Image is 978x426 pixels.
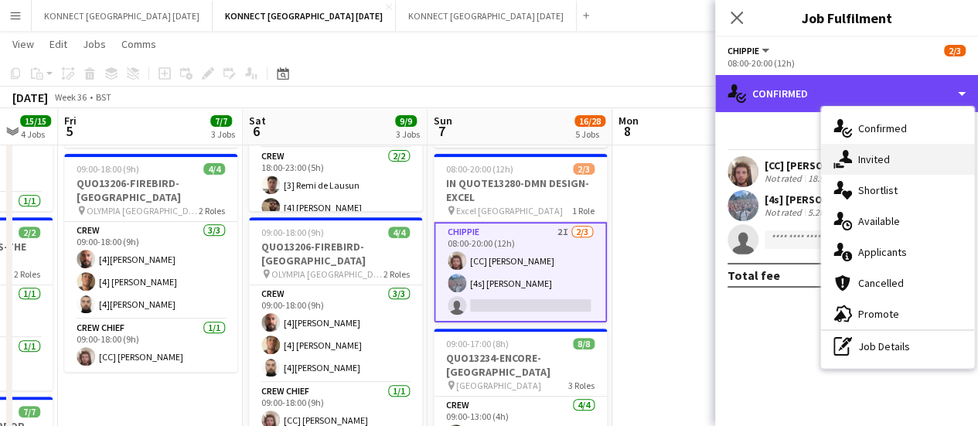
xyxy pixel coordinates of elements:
div: Confirmed [715,75,978,112]
h3: IN QUOTE13280-DMN DESIGN-EXCEL [434,176,607,204]
app-job-card: 09:00-18:00 (9h)4/4QUO13206-FIREBIRD-[GEOGRAPHIC_DATA] OLYMPIA [GEOGRAPHIC_DATA]2 RolesCrew3/309:... [64,154,237,372]
button: KONNECT [GEOGRAPHIC_DATA] [DATE] [32,1,213,31]
div: 3 Jobs [396,128,420,140]
span: Sun [434,114,452,128]
span: 6 [247,122,266,140]
a: Comms [115,34,162,54]
div: Shortlist [821,175,974,206]
button: CHIPPIE [728,45,772,56]
span: 8 [616,122,639,140]
a: Jobs [77,34,112,54]
span: 09:00-18:00 (9h) [77,163,139,175]
div: Invited [821,144,974,175]
h3: Job Fulfilment [715,8,978,28]
span: 2 Roles [199,205,225,216]
app-card-role: Crew Chief1/109:00-18:00 (9h)[CC] [PERSON_NAME] [64,319,237,372]
span: 3 Roles [568,380,595,391]
span: 09:00-18:00 (9h) [261,227,324,238]
span: 2 Roles [14,268,40,280]
h3: QUO13206-FIREBIRD-[GEOGRAPHIC_DATA] [249,240,422,268]
span: [GEOGRAPHIC_DATA] [456,380,541,391]
span: 15/15 [20,115,51,127]
div: 18.9km [805,172,840,185]
div: Available [821,206,974,237]
span: 8/8 [573,338,595,349]
div: Job Details [821,331,974,362]
div: [DATE] [12,90,48,105]
span: 2/3 [944,45,966,56]
span: Excel [GEOGRAPHIC_DATA] [456,205,563,216]
span: 7 [431,122,452,140]
a: Edit [43,34,73,54]
button: KONNECT [GEOGRAPHIC_DATA] [DATE] [396,1,577,31]
span: Jobs [83,37,106,51]
span: Week 36 [51,91,90,103]
span: 4/4 [203,163,225,175]
h3: QUO13206-FIREBIRD-[GEOGRAPHIC_DATA] [64,176,237,204]
span: Comms [121,37,156,51]
span: 09:00-17:00 (8h) [446,338,509,349]
app-card-role: Crew3/309:00-18:00 (9h)[4][PERSON_NAME][4] [PERSON_NAME][4][PERSON_NAME] [249,285,422,383]
div: 5.2km [805,206,835,219]
span: Edit [49,37,67,51]
div: Not rated [765,206,805,219]
button: KONNECT [GEOGRAPHIC_DATA] [DATE] [213,1,396,31]
span: 5 [62,122,77,140]
div: [4s] [PERSON_NAME] [765,193,867,206]
span: 7/7 [19,406,40,417]
span: 7/7 [210,115,232,127]
span: 2/2 [19,227,40,238]
span: 08:00-20:00 (12h) [446,163,513,175]
span: View [12,37,34,51]
span: OLYMPIA [GEOGRAPHIC_DATA] [271,268,383,280]
div: Confirmed [821,113,974,144]
span: Fri [64,114,77,128]
div: Total fee [728,268,780,283]
div: Cancelled [821,268,974,298]
a: View [6,34,40,54]
div: 4 Jobs [21,128,50,140]
span: 2/3 [573,163,595,175]
span: 4/4 [388,227,410,238]
div: 08:00-20:00 (12h) [728,57,966,69]
div: [CC] [PERSON_NAME] [765,158,868,172]
app-card-role: Crew2/218:00-23:00 (5h)[3] Remi de Lausun[4] [PERSON_NAME] [249,148,422,223]
div: 3 Jobs [211,128,235,140]
span: Mon [618,114,639,128]
app-card-role: Crew3/309:00-18:00 (9h)[4][PERSON_NAME][4] [PERSON_NAME][4][PERSON_NAME] [64,222,237,319]
span: 2 Roles [383,268,410,280]
app-job-card: 08:00-20:00 (12h)2/3IN QUOTE13280-DMN DESIGN-EXCEL Excel [GEOGRAPHIC_DATA]1 RoleCHIPPIE2I2/308:00... [434,154,607,322]
div: Promote [821,298,974,329]
span: Sat [249,114,266,128]
span: CHIPPIE [728,45,759,56]
div: Not rated [765,172,805,185]
span: OLYMPIA [GEOGRAPHIC_DATA] [87,205,199,216]
span: 1 Role [572,205,595,216]
span: 16/28 [574,115,605,127]
div: 5 Jobs [575,128,605,140]
app-card-role: CHIPPIE2I2/308:00-20:00 (12h)[CC] [PERSON_NAME][4s] [PERSON_NAME] [434,222,607,322]
div: BST [96,91,111,103]
h3: QUO13234-ENCORE-[GEOGRAPHIC_DATA] [434,351,607,379]
div: Applicants [821,237,974,268]
span: 9/9 [395,115,417,127]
